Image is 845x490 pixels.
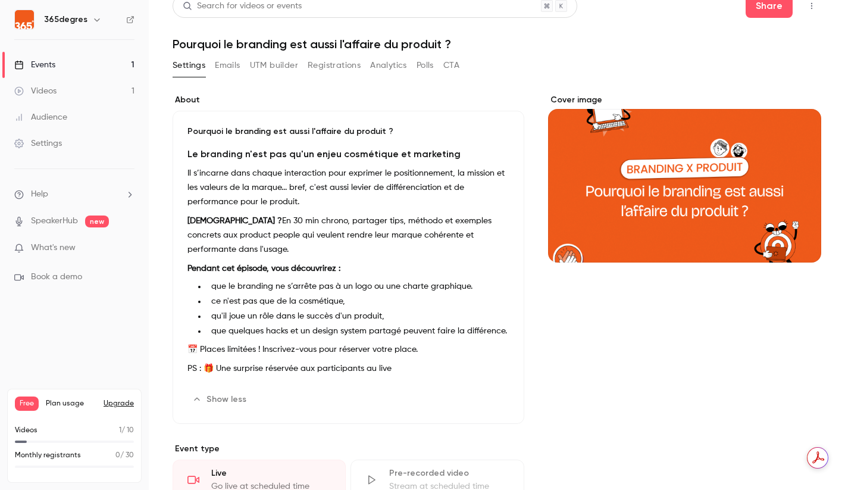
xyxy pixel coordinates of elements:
[206,280,509,293] li: que le branding ne s’arrête pas à un logo ou une charte graphique.
[31,188,48,201] span: Help
[206,310,509,323] li: qu'il joue un rôle dans le succès d'un produit,
[173,56,205,75] button: Settings
[187,148,461,160] strong: Le branding n'est pas qu'un enjeu cosmétique et marketing
[14,85,57,97] div: Videos
[15,450,81,461] p: Monthly registrants
[443,56,459,75] button: CTA
[206,325,509,338] li: que quelques hacks et un design system partagé peuvent faire la différence.
[44,14,87,26] h6: 365degres
[119,427,121,434] span: 1
[115,450,134,461] p: / 30
[173,37,821,51] h1: Pourquoi le branding est aussi l'affaire du produit ?
[187,126,509,138] p: Pourquoi le branding est aussi l'affaire du produit ?
[46,399,96,408] span: Plan usage
[31,271,82,283] span: Book a demo
[187,166,509,209] p: Il s’incarne dans chaque interaction pour exprimer le positionnement, la mission et les valeurs d...
[15,425,37,436] p: Videos
[215,56,240,75] button: Emails
[31,215,78,227] a: SpeakerHub
[370,56,407,75] button: Analytics
[15,10,34,29] img: 365degres
[187,217,282,225] strong: [DEMOGRAPHIC_DATA] ?
[173,94,524,106] label: About
[15,397,39,411] span: Free
[104,399,134,408] button: Upgrade
[173,443,524,455] p: Event type
[250,56,298,75] button: UTM builder
[187,390,253,409] button: Show less
[548,94,821,263] section: Cover image
[308,56,361,75] button: Registrations
[119,425,134,436] p: / 10
[187,264,340,273] strong: Pendant cet épisode, vous découvrirez :
[115,452,120,459] span: 0
[14,111,67,123] div: Audience
[187,342,509,357] p: 📅 Places limitées ! Inscrivez-vous pour réserver votre place.
[417,56,434,75] button: Polls
[211,467,331,479] div: Live
[548,94,821,106] label: Cover image
[187,214,509,257] p: En 30 min chrono, partager tips, méthodo et exemples concrets aux product people qui veulent rend...
[14,59,55,71] div: Events
[187,361,509,376] p: PS : 🎁 Une surprise réservée aux participants au live
[14,188,134,201] li: help-dropdown-opener
[206,295,509,308] li: ce n'est pas que de la cosmétique,
[14,138,62,149] div: Settings
[389,467,509,479] div: Pre-recorded video
[85,216,109,227] span: new
[31,242,76,254] span: What's new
